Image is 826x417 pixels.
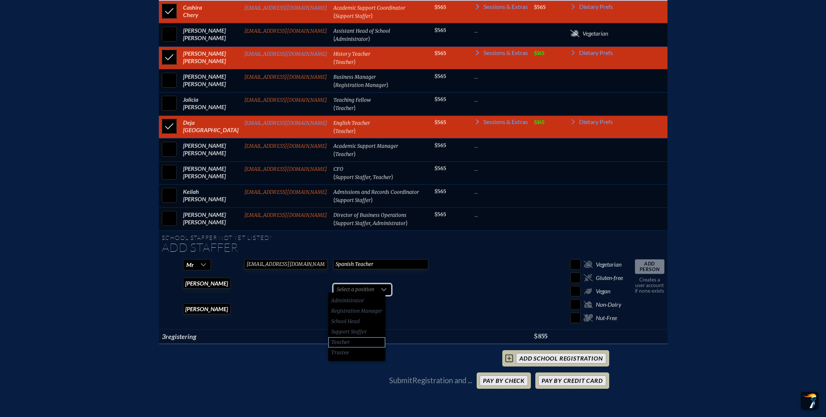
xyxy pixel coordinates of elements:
li: Trustee [328,348,385,358]
input: Email [244,259,327,269]
span: Vegetarian [596,261,621,268]
span: ) [371,196,373,203]
span: Support Staffer, Administrator [335,220,406,227]
a: [EMAIL_ADDRESS][DOMAIN_NAME] [244,28,327,34]
span: Dietary Prefs [579,119,613,125]
a: Dietary Prefs [570,119,613,128]
span: ( [333,196,335,203]
td: [PERSON_NAME] [PERSON_NAME] [180,208,241,231]
td: Keilah [PERSON_NAME] [180,185,241,208]
td: Deja [GEOGRAPHIC_DATA] [180,115,241,139]
a: [EMAIL_ADDRESS][DOMAIN_NAME] [244,97,327,103]
span: Dietary Prefs [579,4,613,10]
span: Dietary Prefs [579,50,613,56]
a: [EMAIL_ADDRESS][DOMAIN_NAME] [244,74,327,80]
li: Support Staffer [328,327,385,337]
span: Support Staffer [331,328,367,336]
span: $565 [434,119,446,126]
span: ( [333,150,335,157]
input: First Name [183,278,231,289]
span: Mr [186,261,194,268]
p: Creates a user account if none exists [635,277,665,294]
span: Director of Business Operations [333,212,407,218]
span: Administrator [331,297,364,304]
input: add School Registration [516,353,606,364]
span: ( [333,173,335,180]
span: ( [333,81,335,88]
span: Nut-Free [596,314,617,322]
p: ... [474,165,528,172]
span: $565 [434,165,446,172]
span: ) [354,58,356,65]
span: registering [166,332,196,341]
a: [EMAIL_ADDRESS][DOMAIN_NAME] [244,212,327,218]
td: [PERSON_NAME] [PERSON_NAME] [180,139,241,162]
span: Mr [183,260,197,270]
span: Support Staffer, Teacher [335,174,391,180]
span: ) [371,12,373,19]
span: $565 [434,142,446,149]
span: Trustee [331,349,349,356]
span: ) [354,150,356,157]
p: ... [474,142,528,149]
a: Sessions & Extras [474,50,528,59]
a: [EMAIL_ADDRESS][DOMAIN_NAME] [244,166,327,172]
td: [PERSON_NAME] [PERSON_NAME] [180,162,241,185]
span: ) [386,81,388,88]
span: ) [354,127,356,134]
span: ) [406,219,408,226]
button: Scroll Top [801,392,819,410]
span: English Teacher [333,120,370,126]
a: [EMAIL_ADDRESS][DOMAIN_NAME] [244,120,327,126]
a: Dietary Prefs [570,50,613,59]
td: Jolicia [PERSON_NAME] [180,92,241,115]
span: ( [333,35,335,42]
td: [PERSON_NAME] [PERSON_NAME] [180,46,241,69]
span: Academic Support Coordinator [333,5,405,11]
li: Registration Manager [328,306,385,316]
span: Teacher [335,59,354,65]
span: Select a position [334,284,377,295]
span: $565 [434,4,446,10]
span: ) [354,104,356,111]
li: School Head [328,316,385,327]
span: Vegan [596,287,610,295]
li: Teacher [328,337,385,348]
td: [PERSON_NAME] [PERSON_NAME] [180,69,241,92]
span: Business Manager [333,74,376,80]
td: Cashira Chery [180,0,241,23]
a: Dietary Prefs [570,4,613,13]
img: To the top [802,393,817,408]
span: $565 [434,211,446,218]
p: ... [474,96,528,103]
p: ... [474,73,528,80]
span: History Teacher [333,51,370,57]
span: $565 [434,27,446,33]
span: $145 [534,50,545,56]
span: $565 [434,96,446,102]
input: Job Title for Nametag (40 chars max) [333,259,428,269]
span: ( [333,219,335,226]
span: Teacher [331,339,350,346]
span: Registration Manager [335,82,386,88]
span: $565 [534,4,546,10]
span: $565 [434,50,446,56]
a: [EMAIL_ADDRESS][DOMAIN_NAME] [244,189,327,195]
a: [EMAIL_ADDRESS][DOMAIN_NAME] [244,5,327,11]
span: ) [368,35,370,42]
a: [EMAIL_ADDRESS][DOMAIN_NAME] [244,143,327,149]
span: ( [333,12,335,19]
span: Non-Dairy [596,301,621,308]
span: Assistant Head of School [333,28,390,34]
span: Sessions & Extras [483,4,528,10]
span: ) [391,173,393,180]
span: Vegetarian [582,30,608,37]
span: $565 [434,188,446,195]
span: School Head [331,318,360,325]
span: ( [333,127,335,134]
button: Pay by Check [480,375,528,386]
ul: Option List [328,293,385,361]
span: Sessions & Extras [483,119,528,125]
td: [PERSON_NAME] [PERSON_NAME] [180,23,241,46]
span: Admissions and Records Coordinator [333,189,419,195]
